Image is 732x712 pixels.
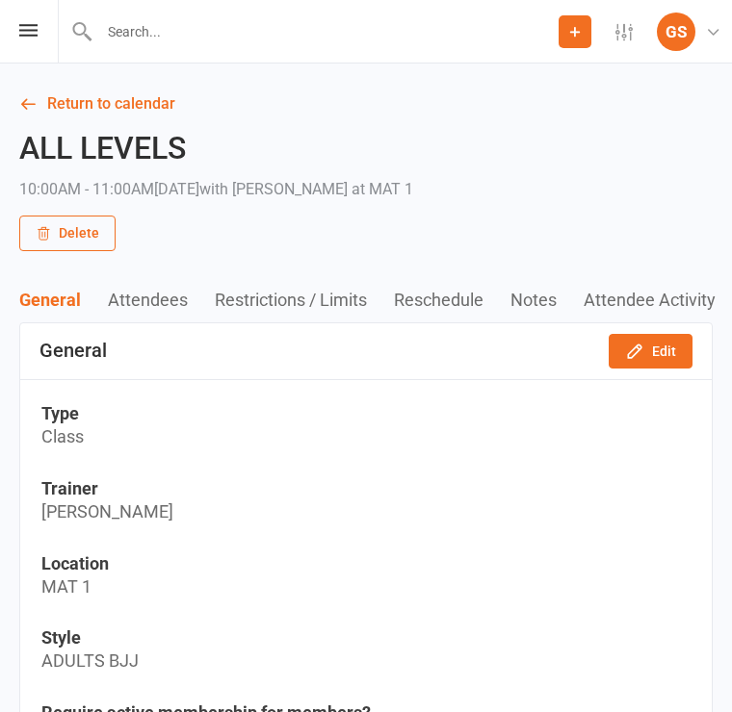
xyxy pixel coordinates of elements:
div: General [39,340,107,362]
td: [PERSON_NAME] [41,498,691,526]
span: at MAT 1 [352,180,413,198]
h2: ALL LEVELS [19,132,413,165]
button: General [19,290,108,310]
a: Return to calendar [19,90,713,117]
button: Delete [19,216,116,250]
td: Location [41,553,691,573]
td: Class [41,423,691,451]
td: Trainer [41,478,691,498]
button: Restrictions / Limits [215,290,394,310]
td: ADULTS BJJ [41,648,691,675]
div: 10:00AM - 11:00AM[DATE] [19,176,413,203]
button: Notes [510,290,584,310]
button: Edit [609,334,693,369]
button: Reschedule [394,290,510,310]
td: MAT 1 [41,573,691,601]
button: Attendees [108,290,215,310]
span: with [PERSON_NAME] [199,180,348,198]
div: GS [657,13,695,51]
td: Style [41,627,691,648]
td: Type [41,403,691,423]
input: Search... [93,18,559,45]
